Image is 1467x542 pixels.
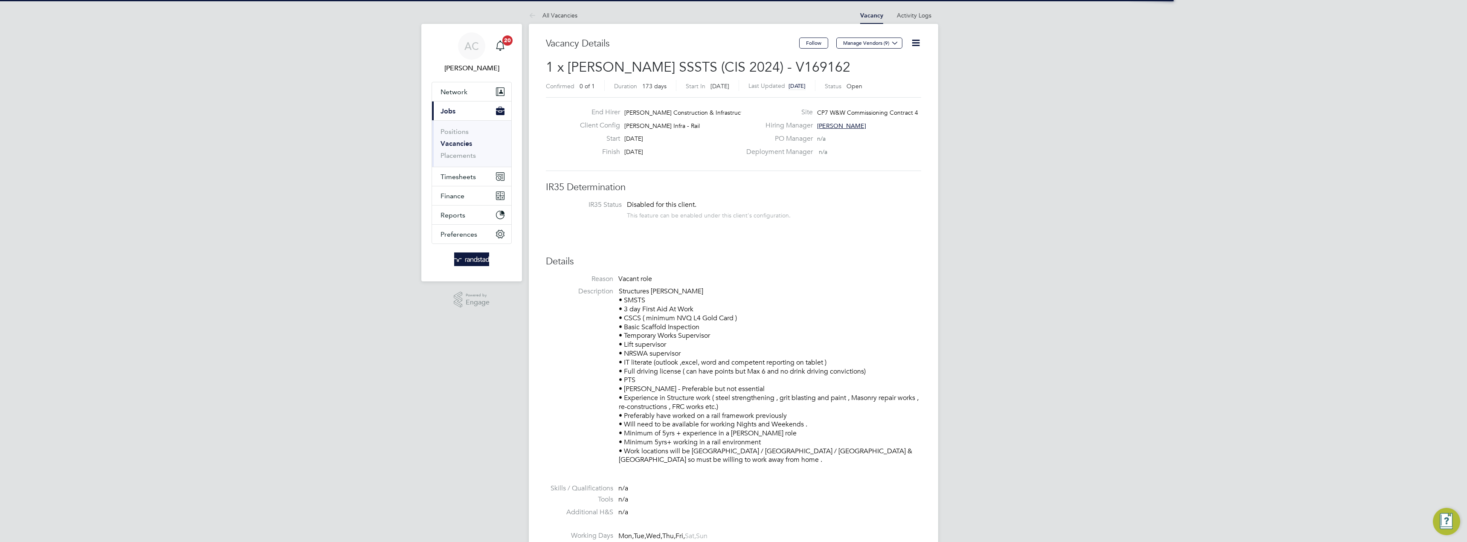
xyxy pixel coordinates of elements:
label: Client Config [573,121,620,130]
label: Confirmed [546,82,574,90]
a: All Vacancies [529,12,577,19]
button: Timesheets [432,167,511,186]
label: Description [546,287,613,296]
label: Reason [546,275,613,284]
nav: Main navigation [421,24,522,281]
span: Timesheets [441,173,476,181]
button: Reports [432,206,511,224]
span: n/a [618,484,628,493]
label: Working Days [546,531,613,540]
label: Start [573,134,620,143]
button: Jobs [432,101,511,120]
span: [DATE] [624,135,643,142]
label: Last Updated [748,82,785,90]
span: Disabled for this client. [627,200,696,209]
h3: IR35 Determination [546,181,921,194]
div: This feature can be enabled under this client's configuration. [627,209,791,219]
span: CP7 W&W Commissioning Contract 4 [817,109,918,116]
span: [PERSON_NAME] Infra - Rail [624,122,700,130]
span: n/a [817,135,826,142]
span: Powered by [466,292,490,299]
img: randstad-logo-retina.png [454,252,490,266]
label: Finish [573,148,620,157]
a: Vacancy [860,12,883,19]
button: Network [432,82,511,101]
label: End Hirer [573,108,620,117]
span: Preferences [441,230,477,238]
button: Manage Vendors (9) [836,38,902,49]
a: Positions [441,128,469,136]
span: Network [441,88,467,96]
span: Sun [696,532,707,540]
p: Structures [PERSON_NAME] • SMSTS • 3 day First Aid At Work • CSCS ( minimum NVQ L4 Gold Card ) • ... [619,287,921,464]
span: Fri, [676,532,685,540]
span: [DATE] [710,82,729,90]
span: Jobs [441,107,455,115]
button: Finance [432,186,511,205]
a: Vacancies [441,139,472,148]
a: Powered byEngage [454,292,490,308]
label: Site [741,108,813,117]
h3: Vacancy Details [546,38,799,50]
span: AC [464,41,479,52]
label: PO Manager [741,134,813,143]
span: 0 of 1 [580,82,595,90]
span: Audwin Cheung [432,63,512,73]
span: 20 [502,35,513,46]
span: Tue, [634,532,646,540]
span: [DATE] [789,82,806,90]
label: Additional H&S [546,508,613,517]
button: Preferences [432,225,511,243]
span: Thu, [662,532,676,540]
span: n/a [819,148,827,156]
span: Wed, [646,532,662,540]
label: Hiring Manager [741,121,813,130]
div: Jobs [432,120,511,167]
a: Go to home page [432,252,512,266]
h3: Details [546,255,921,268]
span: 173 days [642,82,667,90]
span: Mon, [618,532,634,540]
label: Start In [686,82,705,90]
label: Deployment Manager [741,148,813,157]
span: Finance [441,192,464,200]
span: 1 x [PERSON_NAME] SSSTS (CIS 2024) - V169162 [546,59,850,75]
a: 20 [492,32,509,60]
span: Open [847,82,862,90]
span: Sat, [685,532,696,540]
span: [PERSON_NAME] Construction & Infrastruct… [624,109,749,116]
label: Skills / Qualifications [546,484,613,493]
span: Reports [441,211,465,219]
a: AC[PERSON_NAME] [432,32,512,73]
span: Vacant role [618,275,652,283]
a: Placements [441,151,476,159]
label: IR35 Status [554,200,622,209]
label: Status [825,82,841,90]
span: [PERSON_NAME] [817,122,866,130]
button: Engage Resource Center [1433,508,1460,535]
span: Engage [466,299,490,306]
label: Tools [546,495,613,504]
label: Duration [614,82,637,90]
span: n/a [618,508,628,516]
span: n/a [618,495,628,504]
button: Follow [799,38,828,49]
span: [DATE] [624,148,643,156]
a: Activity Logs [897,12,931,19]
